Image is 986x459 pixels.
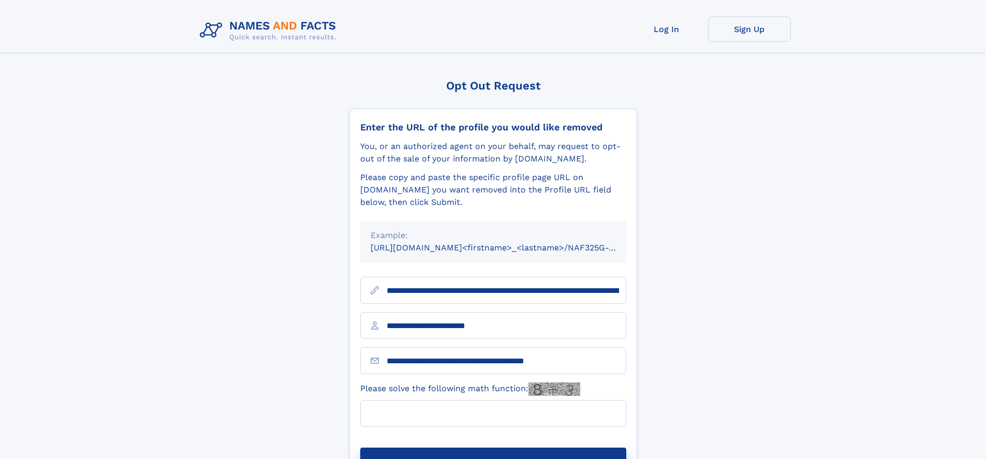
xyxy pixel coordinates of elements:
a: Log In [625,17,708,42]
div: Opt Out Request [349,79,637,92]
div: Enter the URL of the profile you would like removed [360,122,626,133]
small: [URL][DOMAIN_NAME]<firstname>_<lastname>/NAF325G-xxxxxxxx [371,243,646,253]
div: You, or an authorized agent on your behalf, may request to opt-out of the sale of your informatio... [360,140,626,165]
div: Please copy and paste the specific profile page URL on [DOMAIN_NAME] you want removed into the Pr... [360,171,626,209]
label: Please solve the following math function: [360,382,580,396]
a: Sign Up [708,17,791,42]
img: Logo Names and Facts [196,17,345,45]
div: Example: [371,229,616,242]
